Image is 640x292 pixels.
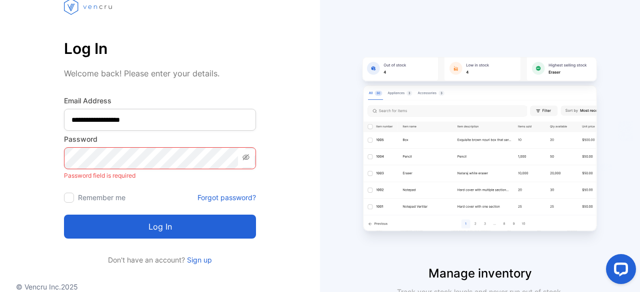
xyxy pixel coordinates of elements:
img: slider image [355,40,605,265]
p: Manage inventory [320,265,640,283]
p: Password field is required [64,169,256,182]
a: Forgot password? [197,192,256,203]
p: Log In [64,36,256,60]
p: Welcome back! Please enter your details. [64,67,256,79]
label: Email Address [64,95,256,106]
label: Remember me [78,193,125,202]
button: Log in [64,215,256,239]
iframe: LiveChat chat widget [598,250,640,292]
p: Don't have an account? [64,255,256,265]
label: Password [64,134,256,144]
a: Sign up [185,256,212,264]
